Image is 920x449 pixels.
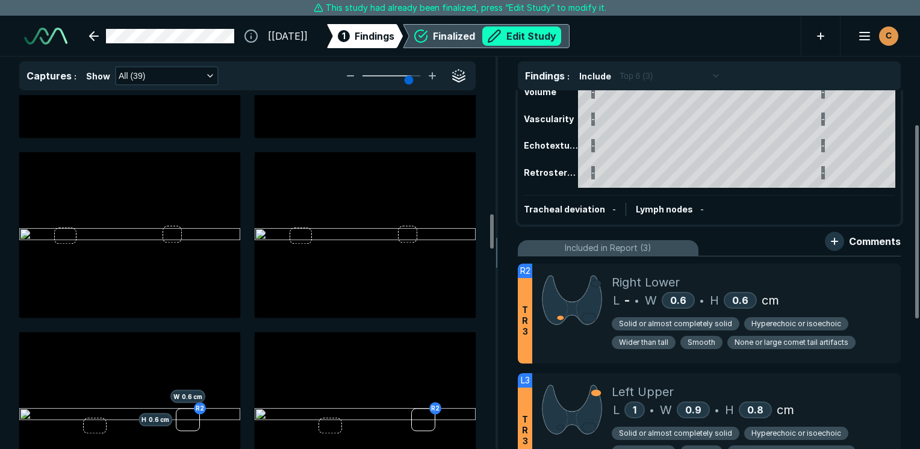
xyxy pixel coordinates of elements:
[24,28,67,45] img: See-Mode Logo
[670,294,686,306] span: 0.6
[482,26,561,46] button: Edit Study
[579,70,611,82] span: Include
[710,291,719,309] span: H
[521,374,530,387] span: L3
[542,383,602,436] img: c8yEsAAAABklEQVQDAJoAoufGwMMeAAAAAElFTkSuQmCC
[403,24,570,48] div: FinalizedEdit Study
[747,404,763,416] span: 0.8
[850,24,901,48] button: avatar-name
[612,204,616,214] span: -
[524,204,605,214] span: Tracheal deviation
[255,408,476,423] img: ada798ab-1f4a-4be3-bc62-45ffd83e8146
[735,337,848,348] span: None or large comet tail artifacts
[635,293,639,308] span: •
[520,264,530,277] span: R2
[19,23,72,49] a: See-Mode Logo
[522,305,528,337] span: T R 3
[886,29,892,42] span: C
[751,318,841,329] span: Hyperechoic or isoechoic
[751,428,841,439] span: Hyperechoic or isoechoic
[26,70,72,82] span: Captures
[542,273,602,327] img: 892TRrAAAABklEQVQDANnwnueJVj7iAAAAAElFTkSuQmCC
[700,293,704,308] span: •
[19,408,240,423] img: 364fa688-f7d0-45c9-bc19-7294868be855
[660,401,672,419] span: W
[74,71,76,81] span: :
[342,29,346,42] span: 1
[119,69,145,82] span: All (39)
[849,234,901,249] span: Comments
[685,404,701,416] span: 0.9
[636,204,693,214] span: Lymph nodes
[255,228,476,243] img: 9565af8d-1ce1-47cb-b8fb-0de6b1eba520
[565,241,651,255] span: Included in Report (3)
[522,414,528,447] span: T R 3
[327,24,403,48] div: 1Findings
[619,337,668,348] span: Wider than tall
[355,29,394,43] span: Findings
[613,401,620,419] span: L
[700,204,704,214] span: -
[715,403,719,417] span: •
[525,70,565,82] span: Findings
[612,383,674,401] span: Left Upper
[619,318,732,329] span: Solid or almost completely solid
[326,1,606,14] span: This study had already been finalized, press “Edit Study” to modify it.
[688,337,715,348] span: Smooth
[433,26,561,46] div: Finalized
[620,69,653,82] span: Top 6 (3)
[879,26,898,46] div: avatar-name
[725,401,734,419] span: H
[19,228,240,243] img: 60adaaa6-88b8-4c22-8e38-a74e65f40ce6
[645,291,657,309] span: W
[619,428,732,439] span: Solid or almost completely solid
[624,291,630,309] span: -
[633,404,636,416] span: 1
[613,291,620,309] span: L
[777,401,794,419] span: cm
[650,403,654,417] span: •
[268,29,308,43] span: [[DATE]]
[612,273,680,291] span: Right Lower
[762,291,779,309] span: cm
[732,294,748,306] span: 0.6
[567,71,570,81] span: :
[86,70,110,82] span: Show
[518,264,901,364] div: R2TR3Right LowerL-•W0.6•H0.6cmSolid or almost completely solidHyperechoic or isoechoicWider than ...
